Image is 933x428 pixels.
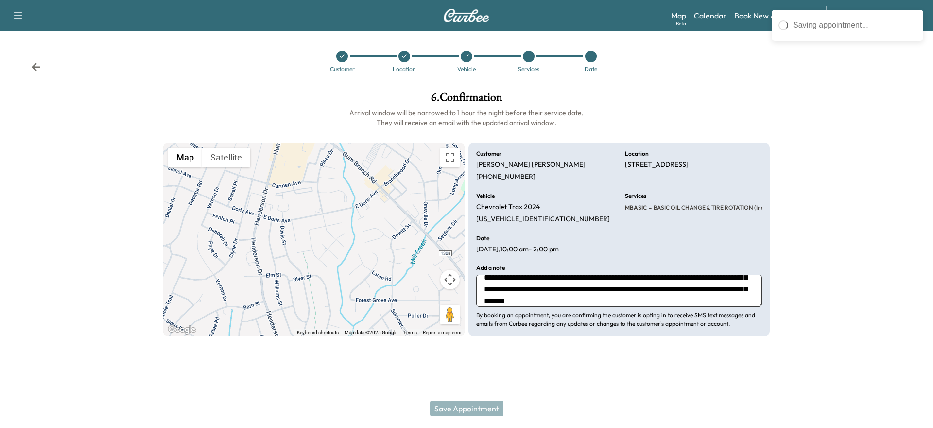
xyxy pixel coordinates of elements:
button: Toggle fullscreen view [440,148,460,167]
h6: Add a note [476,265,505,271]
div: Services [518,66,539,72]
div: Vehicle [457,66,476,72]
a: Open this area in Google Maps (opens a new window) [166,323,198,336]
h6: Date [476,235,489,241]
span: - [647,203,652,213]
img: Curbee Logo [443,9,490,22]
p: [PERSON_NAME] [PERSON_NAME] [476,160,586,169]
h6: Vehicle [476,193,495,199]
p: [STREET_ADDRESS] [625,160,689,169]
button: Show satellite imagery [202,148,250,167]
button: Map camera controls [440,270,460,289]
h6: Customer [476,151,501,157]
span: BASIC OIL CHANGE & TIRE ROTATION (includes up to 6 qts, additional charge per quart) [652,204,887,212]
h6: Location [625,151,649,157]
a: MapBeta [671,10,686,21]
div: Saving appointment... [793,19,916,31]
a: Calendar [694,10,726,21]
button: Drag Pegman onto the map to open Street View [440,305,460,324]
div: Customer [330,66,355,72]
p: Chevrolet Trax 2024 [476,203,540,212]
div: Location [393,66,416,72]
a: Report a map error [423,330,462,335]
h6: Services [625,193,646,199]
p: [PHONE_NUMBER] [476,173,536,181]
p: By booking an appointment, you are confirming the customer is opting in to receive SMS text messa... [476,311,762,328]
a: Terms (opens in new tab) [403,330,417,335]
a: Book New Appointment [734,10,816,21]
p: [US_VEHICLE_IDENTIFICATION_NUMBER] [476,215,610,224]
span: MBASIC [625,204,647,212]
div: Beta [676,20,686,27]
div: Back [31,62,41,72]
span: Map data ©2025 Google [345,330,397,335]
img: Google [166,323,198,336]
div: Date [585,66,597,72]
button: Keyboard shortcuts [297,329,339,336]
p: [DATE] , 10:00 am - 2:00 pm [476,245,559,254]
h6: Arrival window will be narrowed to 1 hour the night before their service date. They will receive ... [163,108,770,127]
button: Show street map [168,148,202,167]
h1: 6 . Confirmation [163,91,770,108]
